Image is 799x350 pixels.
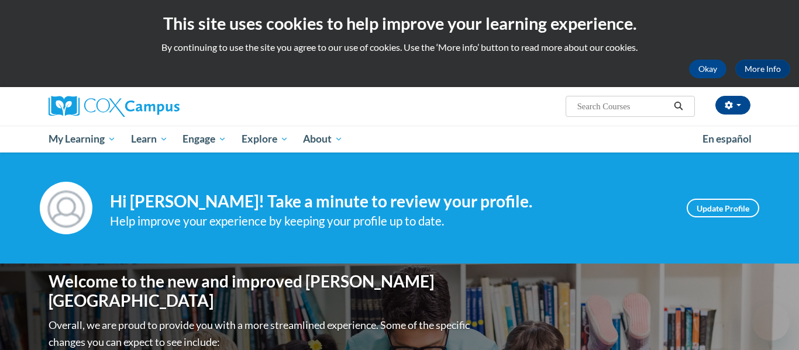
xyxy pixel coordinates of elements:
[110,192,669,212] h4: Hi [PERSON_NAME]! Take a minute to review your profile.
[752,303,790,341] iframe: Button to launch messaging window
[49,96,180,117] img: Cox Campus
[9,41,790,54] p: By continuing to use the site you agree to our use of cookies. Use the ‘More info’ button to read...
[110,212,669,231] div: Help improve your experience by keeping your profile up to date.
[735,60,790,78] a: More Info
[131,132,168,146] span: Learn
[695,127,759,151] a: En español
[715,96,750,115] button: Account Settings
[303,132,343,146] span: About
[123,126,175,153] a: Learn
[40,182,92,234] img: Profile Image
[296,126,351,153] a: About
[576,99,670,113] input: Search Courses
[234,126,296,153] a: Explore
[182,132,226,146] span: Engage
[689,60,726,78] button: Okay
[702,133,752,145] span: En español
[49,272,473,311] h1: Welcome to the new and improved [PERSON_NAME][GEOGRAPHIC_DATA]
[670,99,687,113] button: Search
[242,132,288,146] span: Explore
[49,96,271,117] a: Cox Campus
[687,199,759,217] a: Update Profile
[175,126,234,153] a: Engage
[9,12,790,35] h2: This site uses cookies to help improve your learning experience.
[49,132,116,146] span: My Learning
[41,126,123,153] a: My Learning
[31,126,768,153] div: Main menu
